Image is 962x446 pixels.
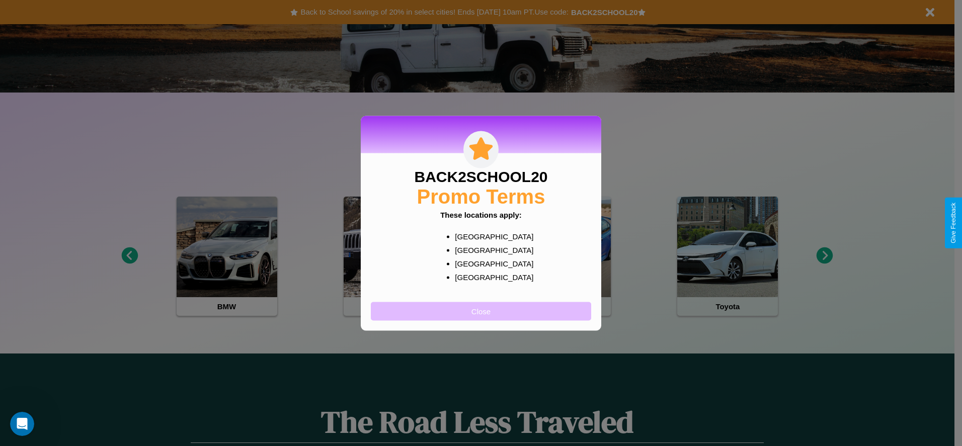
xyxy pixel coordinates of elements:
h3: BACK2SCHOOL20 [414,168,547,185]
p: [GEOGRAPHIC_DATA] [455,270,527,284]
p: [GEOGRAPHIC_DATA] [455,256,527,270]
p: [GEOGRAPHIC_DATA] [455,229,527,243]
button: Close [371,302,591,320]
div: Give Feedback [950,203,957,243]
b: These locations apply: [440,210,522,219]
h2: Promo Terms [417,185,545,208]
iframe: Intercom live chat [10,412,34,436]
p: [GEOGRAPHIC_DATA] [455,243,527,256]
